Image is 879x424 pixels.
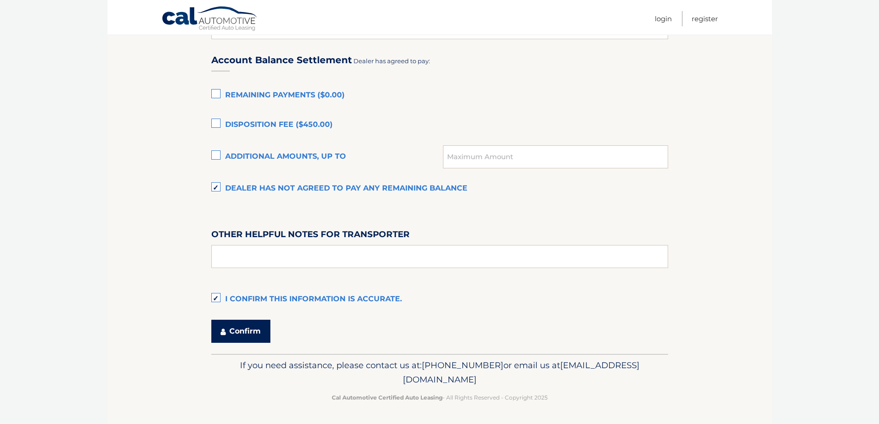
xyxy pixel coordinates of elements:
label: Additional amounts, up to [211,148,443,166]
input: Maximum Amount [443,145,668,168]
strong: Cal Automotive Certified Auto Leasing [332,394,442,401]
a: Cal Automotive [161,6,258,33]
label: Disposition Fee ($450.00) [211,116,668,134]
p: - All Rights Reserved - Copyright 2025 [217,393,662,402]
span: [PHONE_NUMBER] [422,360,503,370]
button: Confirm [211,320,270,343]
a: Login [655,11,672,26]
label: Dealer has not agreed to pay any remaining balance [211,179,668,198]
label: Remaining Payments ($0.00) [211,86,668,105]
label: I confirm this information is accurate. [211,290,668,309]
label: Other helpful notes for transporter [211,227,410,245]
span: Dealer has agreed to pay: [353,57,430,65]
h3: Account Balance Settlement [211,54,352,66]
p: If you need assistance, please contact us at: or email us at [217,358,662,388]
a: Register [692,11,718,26]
